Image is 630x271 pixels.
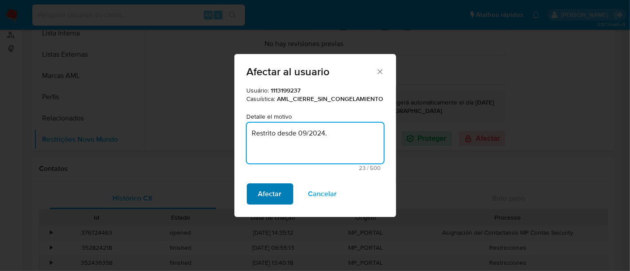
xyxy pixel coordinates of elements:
strong: AML_CIERRE_SIN_CONGELAMIENTO [277,94,384,103]
p: Casuística: [247,95,384,104]
textarea: Motivo [247,123,384,163]
button: Afectar [247,183,293,205]
strong: 1113199237 [271,86,301,95]
button: Cancelar [297,183,349,205]
span: Afectar al usuario [247,66,376,77]
span: Cancelar [308,184,337,204]
span: Máximo de 500 caracteres [249,165,381,171]
p: Detalle el motivo [247,112,384,121]
p: Usuário: [247,86,384,95]
span: Afectar [258,184,282,204]
button: Fechar [376,67,384,75]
